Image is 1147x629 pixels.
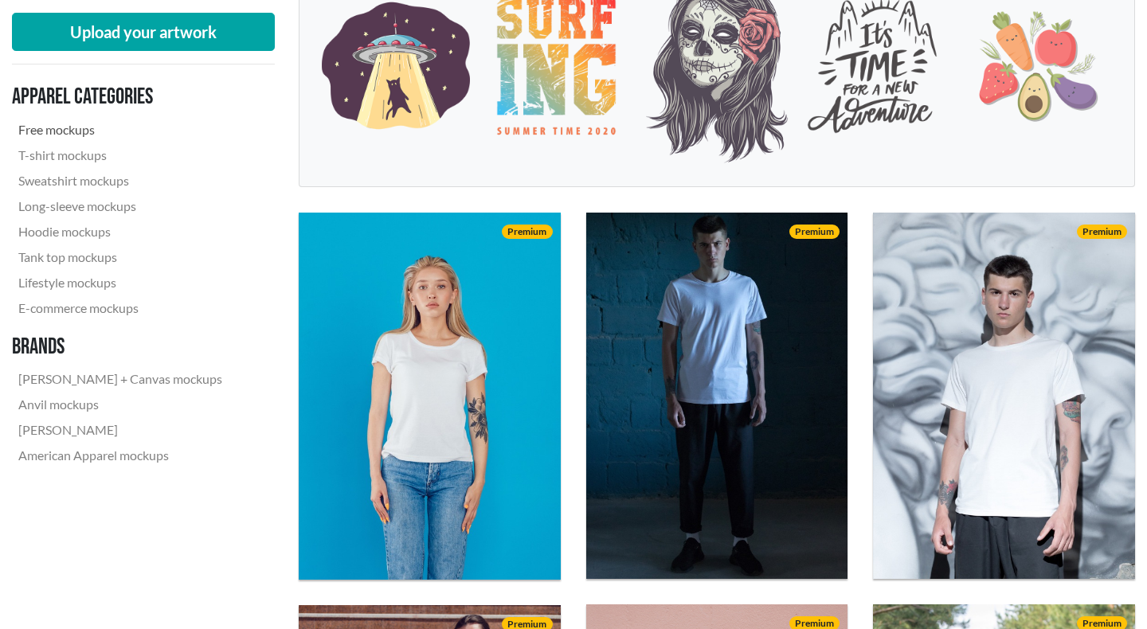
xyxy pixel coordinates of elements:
[12,334,229,361] h3: Brands
[12,168,229,193] a: Sweatshirt mockups
[586,213,848,579] img: good-looking man with short brown hair wearing a white crew neck T-shirt in front of a blue brick...
[12,219,229,244] a: Hoodie mockups
[12,193,229,219] a: Long-sleeve mockups
[12,366,229,392] a: [PERSON_NAME] + Canvas mockups
[12,417,229,443] a: [PERSON_NAME]
[873,213,1135,579] img: cool man with tattoos and short brown hair wearing a white crew neck T-shirt in front of an artis...
[12,295,229,321] a: E-commerce mockups
[502,225,552,239] span: Premium
[789,225,840,239] span: Premium
[12,143,229,168] a: T-shirt mockups
[1077,225,1127,239] span: Premium
[299,213,561,579] img: ravishing blonde woman with a flower tattoo wearing a white wide crew neck T-shirt and blue denim...
[12,270,229,295] a: Lifestyle mockups
[12,117,229,143] a: Free mockups
[12,443,229,468] a: American Apparel mockups
[12,84,229,111] h3: Apparel categories
[12,244,229,270] a: Tank top mockups
[12,392,229,417] a: Anvil mockups
[12,13,275,51] button: Upload your artwork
